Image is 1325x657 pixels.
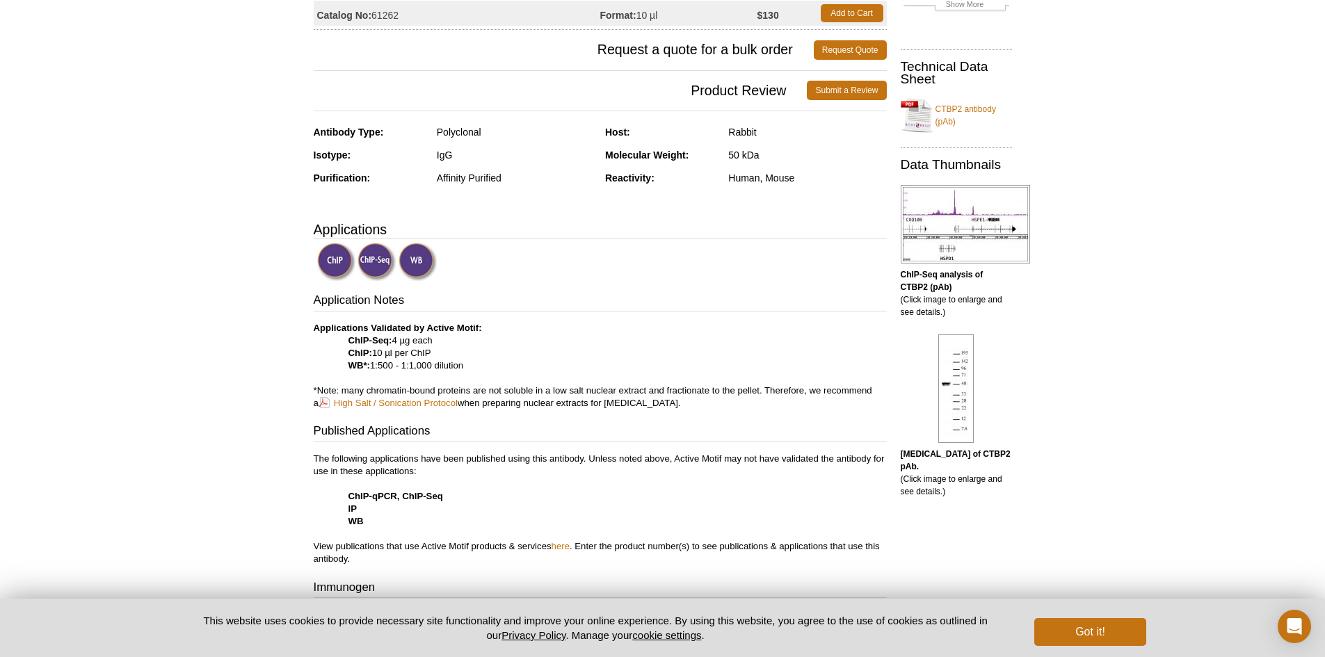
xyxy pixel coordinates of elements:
[437,172,595,184] div: Affinity Purified
[901,159,1012,171] h2: Data Thumbnails
[314,1,600,26] td: 61262
[314,172,371,184] strong: Purification:
[814,40,887,60] a: Request Quote
[314,40,814,60] span: Request a quote for a bulk order
[901,60,1012,86] h2: Technical Data Sheet
[938,334,974,443] img: CTBP2 antibody (pAb) tested by Western blot.
[348,503,357,514] strong: IP
[314,149,351,161] strong: Isotype:
[314,322,887,409] p: 4 µg each 10 µl per ChIP 1:500 - 1:1,000 dilution *Note: many chromatin-bound proteins are not so...
[399,243,437,281] img: Western Blot Validated
[348,348,372,358] strong: ChIP:
[437,149,595,161] div: IgG
[632,629,701,641] button: cookie settings
[317,243,355,281] img: ChIP Validated
[358,243,396,281] img: ChIP-Seq Validated
[600,1,757,26] td: 10 µl
[314,292,887,311] h3: Application Notes
[317,9,372,22] strong: Catalog No:
[348,335,392,346] strong: ChIP-Seq:
[314,423,887,442] h3: Published Applications
[314,81,808,100] span: Product Review
[314,579,887,599] h3: Immunogen
[728,172,886,184] div: Human, Mouse
[1278,610,1311,643] div: Open Intercom Messenger
[807,81,886,100] a: Submit a Review
[437,126,595,138] div: Polyclonal
[605,149,689,161] strong: Molecular Weight:
[314,219,887,240] h3: Applications
[314,127,384,138] strong: Antibody Type:
[501,629,565,641] a: Privacy Policy
[901,95,1012,136] a: CTBP2 antibody (pAb)
[728,126,886,138] div: Rabbit
[901,268,1012,318] p: (Click image to enlarge and see details.)
[348,516,364,526] strong: WB
[552,541,570,551] a: here
[901,448,1012,498] p: (Click image to enlarge and see details.)
[314,323,482,333] b: Applications Validated by Active Motif:
[901,270,983,292] b: ChIP-Seq analysis of CTBP2 (pAb)
[600,9,636,22] strong: Format:
[901,185,1030,263] img: ChIP-Seq analysis of CTBP2 (pAb)
[821,4,883,22] a: Add to Cart
[314,453,887,565] p: The following applications have been published using this antibody. Unless noted above, Active Mo...
[348,491,443,501] strong: ChIP-qPCR, ChIP-Seq
[605,172,655,184] strong: Reactivity:
[901,449,1011,471] b: [MEDICAL_DATA] of CTBP2 pAb.
[319,396,458,409] a: High Salt / Sonication Protocol
[728,149,886,161] div: 50 kDa
[605,127,630,138] strong: Host:
[757,9,779,22] strong: $130
[1034,618,1146,646] button: Got it!
[179,613,1012,642] p: This website uses cookies to provide necessary site functionality and improve your online experie...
